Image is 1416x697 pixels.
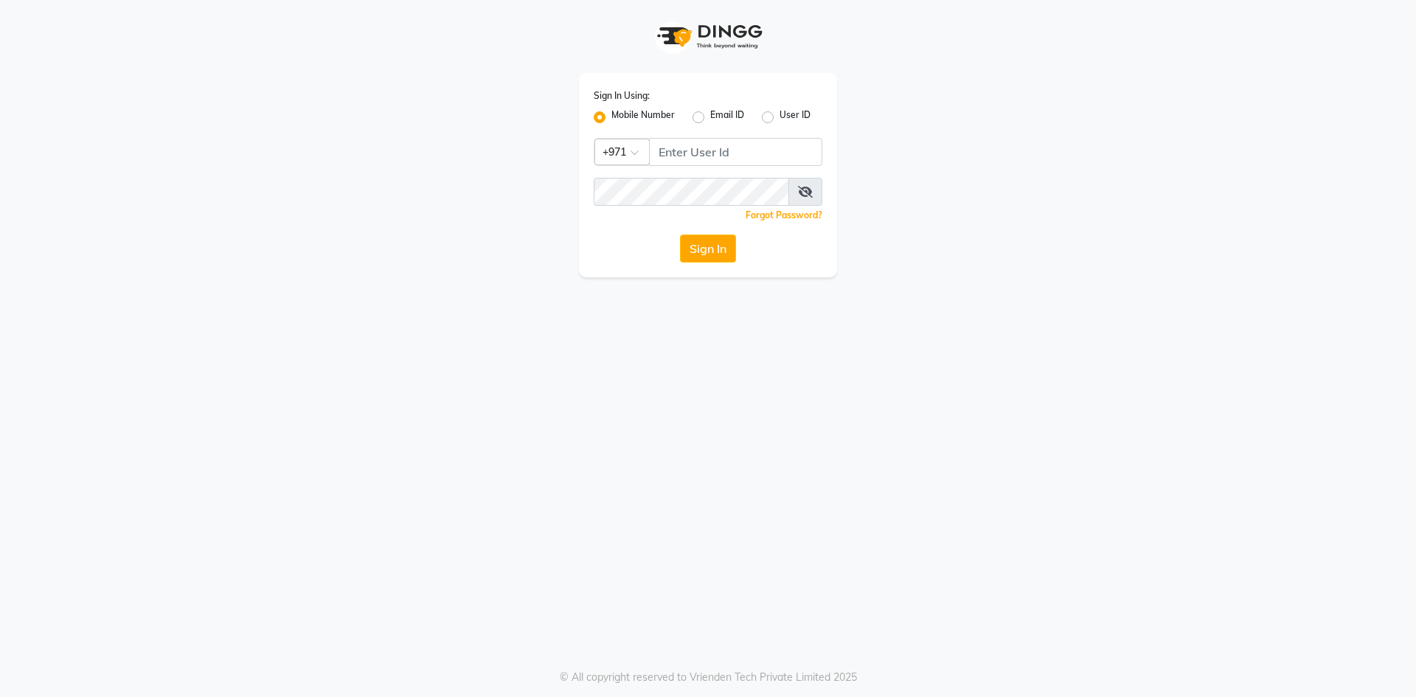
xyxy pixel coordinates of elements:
label: User ID [780,108,811,126]
a: Forgot Password? [746,209,822,221]
label: Sign In Using: [594,89,650,103]
label: Mobile Number [611,108,675,126]
img: logo1.svg [649,15,767,58]
input: Username [649,138,822,166]
button: Sign In [680,235,736,263]
label: Email ID [710,108,744,126]
input: Username [594,178,789,206]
